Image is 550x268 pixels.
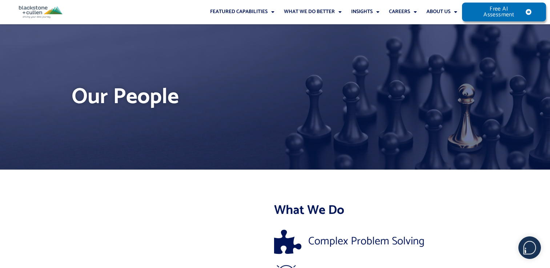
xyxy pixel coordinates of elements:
[72,82,479,112] h1: Our People
[274,202,481,219] h2: What We Do
[274,230,481,254] a: Complex Problem Solving
[462,3,546,21] a: Free AI Assessment
[306,236,425,247] span: Complex Problem Solving
[477,6,521,18] span: Free AI Assessment
[519,237,541,259] img: users%2F5SSOSaKfQqXq3cFEnIZRYMEs4ra2%2Fmedia%2Fimages%2F-Bulle%20blanche%20sans%20fond%20%2B%20ma...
